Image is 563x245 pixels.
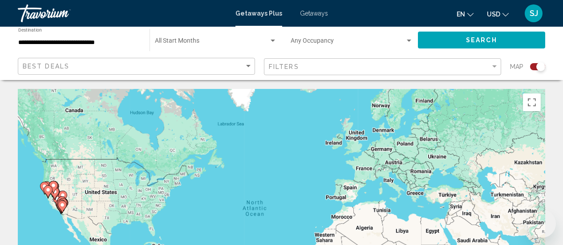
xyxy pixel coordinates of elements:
span: SJ [530,9,538,18]
span: USD [487,11,500,18]
button: Change language [457,8,474,20]
button: Filter [264,58,501,76]
button: User Menu [522,4,545,23]
span: Search [466,37,497,44]
iframe: Button to launch messaging window [527,209,556,238]
button: Toggle fullscreen view [523,93,541,111]
a: Getaways [300,10,328,17]
a: Getaways Plus [235,10,282,17]
span: Filters [269,63,299,70]
button: Search [418,32,545,48]
span: Best Deals [23,63,69,70]
span: Map [510,60,523,73]
button: Change currency [487,8,509,20]
a: Travorium [18,4,227,22]
span: en [457,11,465,18]
mat-select: Sort by [23,63,252,70]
